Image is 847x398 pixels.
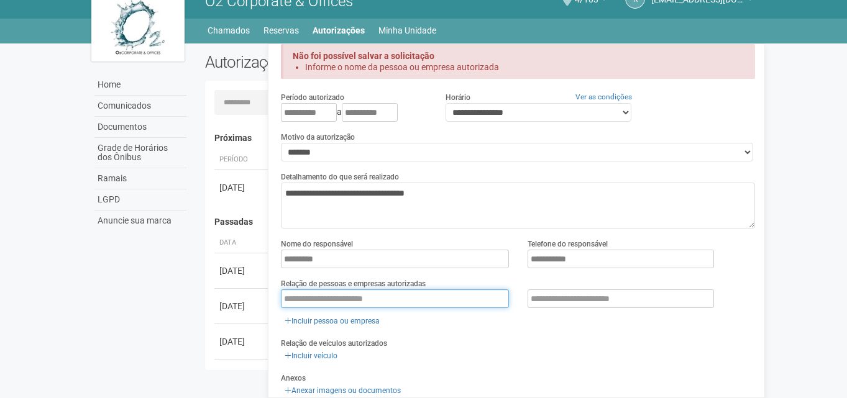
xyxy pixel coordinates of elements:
[281,314,383,328] a: Incluir pessoa ou empresa
[94,210,186,231] a: Anuncie sua marca
[94,168,186,189] a: Ramais
[281,384,405,397] a: Anexar imagens ou documentos
[94,138,186,168] a: Grade de Horários dos Ônibus
[446,92,470,103] label: Horário
[305,61,733,73] li: Informe o nome da pessoa ou empresa autorizada
[281,278,426,289] label: Relação de pessoas e empresas autorizadas
[281,349,341,363] a: Incluir veículo
[214,133,747,143] h4: Próximas
[575,93,632,101] a: Ver as condições
[281,92,344,103] label: Período autorizado
[94,117,186,138] a: Documentos
[219,181,265,194] div: [DATE]
[208,22,250,39] a: Chamados
[281,338,387,349] label: Relação de veículos autorizados
[219,265,265,277] div: [DATE]
[281,373,306,384] label: Anexos
[94,189,186,210] a: LGPD
[313,22,365,39] a: Autorizações
[378,22,436,39] a: Minha Unidade
[94,75,186,96] a: Home
[281,171,399,183] label: Detalhamento do que será realizado
[528,238,608,250] label: Telefone do responsável
[219,300,265,312] div: [DATE]
[214,150,270,170] th: Período
[214,217,747,227] h4: Passadas
[219,335,265,348] div: [DATE]
[293,51,434,61] strong: Não foi possível salvar a solicitação
[214,233,270,253] th: Data
[281,132,355,143] label: Motivo da autorização
[263,22,299,39] a: Reservas
[281,103,426,122] div: a
[205,53,471,71] h2: Autorizações
[281,238,353,250] label: Nome do responsável
[94,96,186,117] a: Comunicados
